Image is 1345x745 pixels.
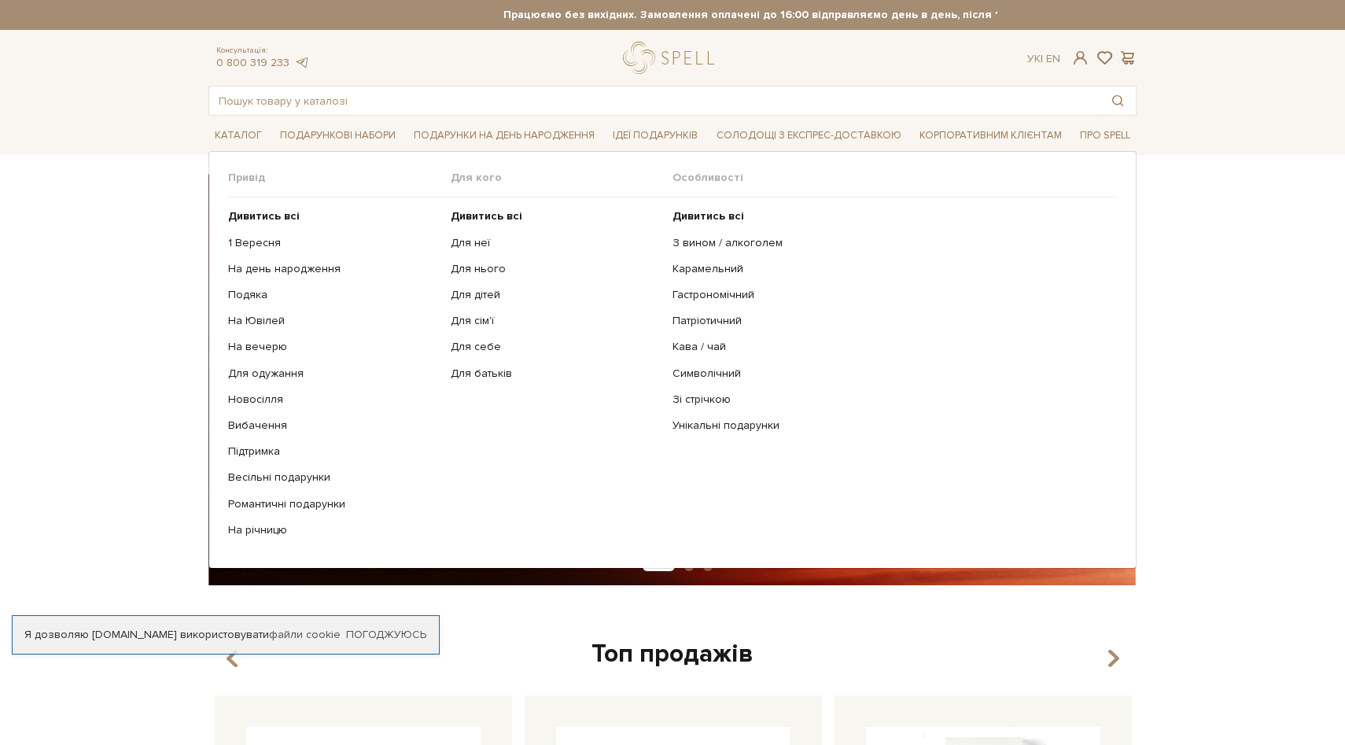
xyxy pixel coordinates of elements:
b: Дивитись всі [672,209,744,223]
span: Каталог [208,124,268,148]
a: файли cookie [269,628,341,641]
a: На Ювілей [228,314,439,328]
a: Подяка [228,288,439,302]
strong: Працюємо без вихідних. Замовлення оплачені до 16:00 відправляємо день в день, після 16:00 - насту... [348,8,1276,22]
a: Унікальні подарунки [672,419,1105,433]
a: Для сім'ї [451,314,661,328]
b: Дивитись всі [228,209,300,223]
a: Солодощі з експрес-доставкою [710,122,908,149]
a: Для дітей [451,288,661,302]
a: Підтримка [228,444,439,459]
a: Дивитись всі [672,209,1105,223]
input: Пошук товару у каталозі [209,87,1100,115]
span: Про Spell [1074,124,1137,148]
a: Весільні подарунки [228,470,439,485]
a: Для батьків [451,367,661,381]
span: Подарунки на День народження [407,124,601,148]
span: Особливості [672,171,1117,185]
span: Консультація: [216,46,309,56]
a: Корпоративним клієнтам [913,122,1068,149]
a: На вечерю [228,340,439,354]
a: Для неї [451,236,661,250]
a: Романтичні подарунки [228,497,439,511]
a: На річницю [228,523,439,537]
span: Ідеї подарунків [606,124,704,148]
div: Каталог [208,151,1137,569]
a: Для одужання [228,367,439,381]
a: Дивитись всі [451,209,661,223]
a: Вибачення [228,419,439,433]
a: Карамельний [672,262,1105,276]
a: telegram [293,56,309,69]
span: Для кого [451,171,673,185]
a: Новосілля [228,393,439,407]
a: З вином / алкоголем [672,236,1105,250]
a: En [1046,52,1060,65]
a: Для себе [451,340,661,354]
a: Погоджуюсь [346,628,426,642]
a: Для нього [451,262,661,276]
a: Зі стрічкою [672,393,1105,407]
a: 0 800 319 233 [216,56,289,69]
button: Пошук товару у каталозі [1100,87,1136,115]
span: Подарункові набори [274,124,402,148]
a: 1 Вересня [228,236,439,250]
a: Патріотичний [672,314,1105,328]
a: На день народження [228,262,439,276]
a: Символічний [672,367,1105,381]
div: Ук [1027,52,1060,66]
a: Дивитись всі [228,209,439,223]
a: Гастрономічний [672,288,1105,302]
span: Привід [228,171,451,185]
a: Кава / чай [672,340,1105,354]
div: Я дозволяю [DOMAIN_NAME] використовувати [13,628,439,642]
div: Топ продажів [208,638,1137,671]
span: | [1041,52,1043,65]
b: Дивитись всі [451,209,522,223]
